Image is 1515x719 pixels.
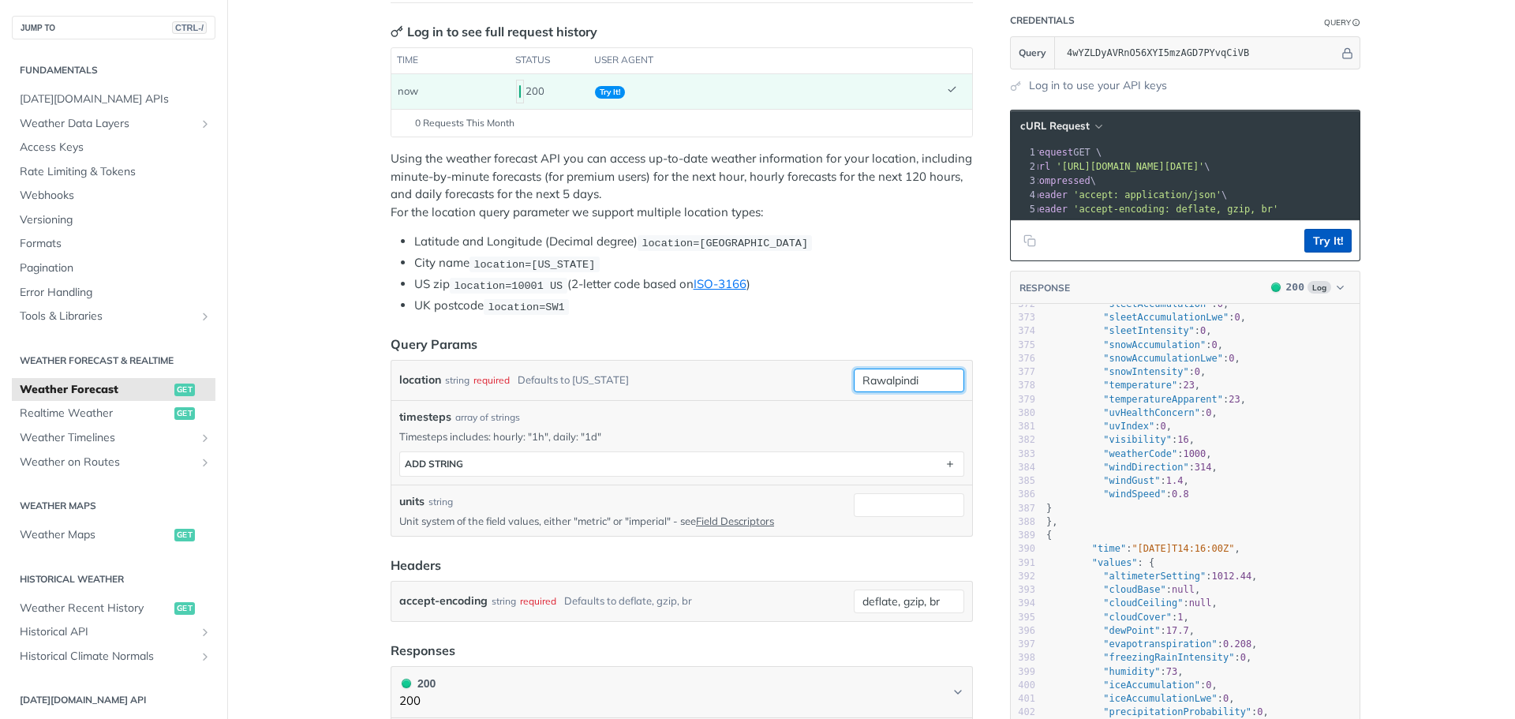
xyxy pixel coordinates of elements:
[1183,448,1206,459] span: 1000
[415,116,514,130] span: 0 Requests This Month
[1020,119,1090,133] span: cURL Request
[1011,679,1035,692] div: 400
[20,406,170,421] span: Realtime Weather
[1011,502,1035,515] div: 387
[1103,407,1200,418] span: "uvHealthConcern"
[20,527,170,543] span: Weather Maps
[1103,380,1177,391] span: "temperature"
[12,232,215,256] a: Formats
[1011,339,1035,352] div: 375
[473,258,595,270] span: location=[US_STATE]
[428,495,453,509] div: string
[1166,475,1184,486] span: 1.4
[1015,118,1107,134] button: cURL Request
[12,63,215,77] h2: Fundamentals
[1263,279,1352,295] button: 200200Log
[174,384,195,396] span: get
[12,281,215,305] a: Error Handling
[399,692,436,710] p: 200
[993,189,1227,200] span: \
[1324,17,1360,28] div: QueryInformation
[1011,324,1035,338] div: 374
[1103,448,1177,459] span: "weatherCode"
[1011,611,1035,624] div: 395
[12,88,215,111] a: [DATE][DOMAIN_NAME] APIs
[519,85,521,98] span: 200
[1206,680,1211,691] span: 0
[174,407,195,420] span: get
[1257,706,1262,717] span: 0
[1103,666,1160,677] span: "humidity"
[12,136,215,159] a: Access Keys
[1019,229,1041,253] button: Copy to clipboard
[993,161,1210,172] span: \
[1161,421,1166,432] span: 0
[1103,597,1183,609] span: "cloudCeiling"
[199,650,211,663] button: Show subpages for Historical Climate Normals
[20,309,195,324] span: Tools & Libraries
[20,140,211,155] span: Access Keys
[1046,706,1269,717] span: : ,
[1011,420,1035,433] div: 381
[1271,283,1281,292] span: 200
[1103,353,1223,364] span: "snowAccumulationLwe"
[1223,638,1251,650] span: 0.208
[1011,570,1035,583] div: 392
[1046,339,1223,350] span: : ,
[1046,353,1240,364] span: : ,
[516,78,582,105] div: 200
[402,679,411,688] span: 200
[1011,379,1035,392] div: 378
[391,556,441,575] div: Headers
[391,22,597,41] div: Log in to see full request history
[1046,421,1172,432] span: : ,
[1073,189,1221,200] span: 'accept: application/json'
[20,92,211,107] span: [DATE][DOMAIN_NAME] APIs
[12,499,215,513] h2: Weather Maps
[492,590,516,612] div: string
[12,16,215,39] button: JUMP TOCTRL-/
[12,523,215,547] a: Weather Mapsget
[1011,474,1035,488] div: 385
[20,116,195,132] span: Weather Data Layers
[1103,325,1195,336] span: "sleetIntensity"
[20,624,195,640] span: Historical API
[1223,693,1229,704] span: 0
[414,275,973,294] li: US zip (2-letter code based on )
[1234,312,1240,323] span: 0
[12,378,215,402] a: Weather Forecastget
[20,188,211,204] span: Webhooks
[20,430,195,446] span: Weather Timelines
[1022,204,1068,215] span: --header
[399,409,451,425] span: timesteps
[12,112,215,136] a: Weather Data LayersShow subpages for Weather Data Layers
[1011,448,1035,461] div: 383
[1103,462,1188,473] span: "windDirection"
[398,84,418,97] span: now
[1011,583,1035,597] div: 393
[1046,448,1212,459] span: : ,
[12,402,215,425] a: Realtime Weatherget
[993,175,1096,186] span: \
[1046,625,1195,636] span: : ,
[1046,638,1257,650] span: : ,
[445,369,469,391] div: string
[12,184,215,208] a: Webhooks
[1103,394,1223,405] span: "temperatureApparent"
[12,160,215,184] a: Rate Limiting & Tokens
[1011,624,1035,638] div: 396
[391,150,973,221] p: Using the weather forecast API you can access up-to-date weather information for your location, i...
[1206,407,1211,418] span: 0
[20,164,211,180] span: Rate Limiting & Tokens
[12,693,215,707] h2: [DATE][DOMAIN_NAME] API
[1011,365,1035,379] div: 377
[1056,161,1204,172] span: '[URL][DOMAIN_NAME][DATE]'
[1011,202,1038,216] div: 5
[952,686,964,698] svg: Chevron
[12,257,215,280] a: Pagination
[391,641,455,660] div: Responses
[1103,693,1218,704] span: "iceAccumulationLwe"
[1103,638,1218,650] span: "evapotranspiration"
[399,675,436,692] div: 200
[20,601,170,616] span: Weather Recent History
